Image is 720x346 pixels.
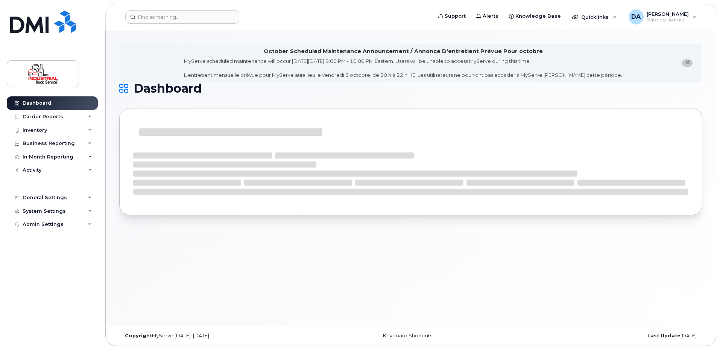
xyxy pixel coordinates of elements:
[682,59,693,67] button: close notification
[125,333,152,338] strong: Copyright
[383,333,432,338] a: Keyboard Shortcuts
[134,83,202,94] span: Dashboard
[264,47,543,55] div: October Scheduled Maintenance Announcement / Annonce D'entretient Prévue Pour octobre
[508,333,702,339] div: [DATE]
[184,58,622,79] div: MyServe scheduled maintenance will occur [DATE][DATE] 8:00 PM - 10:00 PM Eastern. Users will be u...
[119,333,314,339] div: MyServe [DATE]–[DATE]
[647,333,681,338] strong: Last Update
